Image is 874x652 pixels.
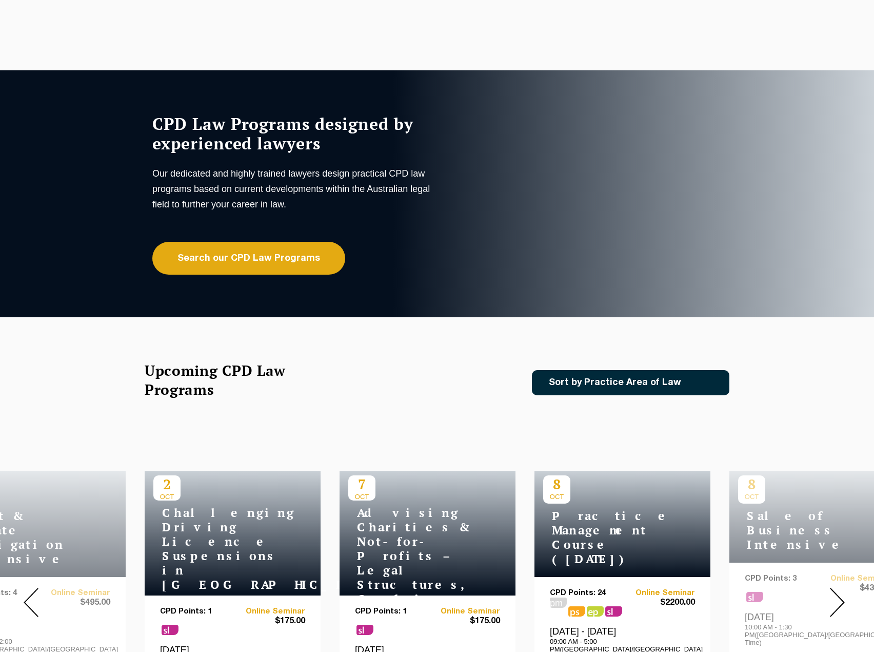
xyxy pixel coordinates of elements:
span: ps [568,606,585,617]
span: sl [605,606,622,617]
a: Sort by Practice Area of Law [532,370,729,395]
p: CPD Points: 1 [160,607,233,616]
span: sl [162,625,178,635]
a: Search our CPD Law Programs [152,242,345,275]
img: Next [830,588,845,617]
span: sl [356,625,373,635]
p: 2 [153,475,181,493]
a: Online Seminar [233,607,306,616]
span: OCT [543,493,570,501]
span: OCT [153,493,181,501]
span: OCT [348,493,375,501]
span: $175.00 [233,616,306,627]
h1: CPD Law Programs designed by experienced lawyers [152,114,434,153]
span: ps [587,606,604,617]
p: 7 [348,475,375,493]
a: Online Seminar [623,589,696,598]
img: Prev [24,588,38,617]
span: pm [550,598,567,608]
h4: Advising Charities & Not-for-Profits – Legal Structures, Compliance & Risk Management [348,506,476,635]
h4: Practice Management Course ([DATE]) [543,509,671,566]
p: CPD Points: 1 [355,607,428,616]
span: $2200.00 [623,598,696,608]
img: Icon [698,378,709,387]
h4: Challenging Driving Licence Suspensions in [GEOGRAPHIC_DATA] [153,506,282,592]
a: Online Seminar [428,607,501,616]
p: CPD Points: 24 [550,589,623,598]
span: $175.00 [428,616,501,627]
h2: Upcoming CPD Law Programs [145,361,311,399]
p: Our dedicated and highly trained lawyers design practical CPD law programs based on current devel... [152,166,434,212]
p: 8 [543,475,570,493]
